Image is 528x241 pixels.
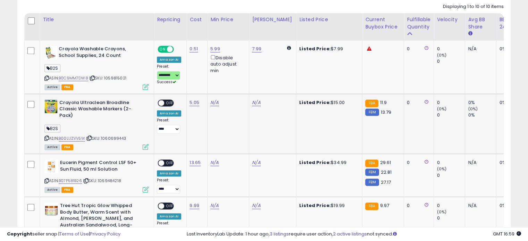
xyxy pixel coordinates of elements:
[437,215,465,221] div: 0
[499,160,522,166] div: 0%
[157,57,181,63] div: Amazon AI
[157,213,181,220] div: Amazon AI
[299,159,331,166] b: Listed Price:
[60,160,144,174] b: Eucerin Pigment Control LSF 50+ Sun Fluid, 50 ml Solution
[44,160,58,173] img: 41ijXqFKx9L._SL40_.jpg
[437,106,446,112] small: (0%)
[499,203,522,209] div: 0%
[299,46,357,52] div: $7.99
[43,16,151,23] div: Title
[365,203,378,210] small: FBA
[59,100,144,121] b: Crayola Ultraclean Broadline Classic Washable Markers (2-Pack)
[252,202,260,209] a: N/A
[59,46,143,60] b: Crayola Washable Crayons, School Supplies, 24 Count
[333,231,367,237] a: 2 active listings
[468,106,478,112] small: (0%)
[468,16,493,31] div: Avg BB Share
[365,100,378,107] small: FBA
[90,231,120,237] a: Privacy Policy
[299,99,331,106] b: Listed Price:
[44,100,149,149] div: ASIN:
[190,45,198,52] a: 0.51
[365,109,379,116] small: FBM
[44,100,58,113] img: 51KZ3QUv1YL._SL40_.jpg
[407,46,428,52] div: 0
[468,31,472,37] small: Avg BB Share.
[468,160,491,166] div: N/A
[437,52,446,58] small: (0%)
[44,144,60,150] span: All listings currently available for purchase on Amazon
[157,178,181,193] div: Preset:
[443,3,504,10] div: Displaying 1 to 10 of 10 items
[437,172,465,179] div: 0
[299,160,357,166] div: $34.99
[437,160,465,166] div: 0
[437,46,465,52] div: 0
[157,118,181,134] div: Preset:
[44,84,60,90] span: All listings currently available for purchase on Amazon
[59,136,85,141] a: B00LUZVV5W
[437,209,446,215] small: (0%)
[407,160,428,166] div: 0
[164,203,175,209] span: OFF
[437,100,465,106] div: 0
[7,231,120,238] div: seller snap | |
[210,159,219,166] a: N/A
[158,46,167,52] span: ON
[190,159,201,166] a: 13.65
[407,100,428,106] div: 0
[468,100,496,106] div: 0%
[59,231,89,237] a: Terms of Use
[190,16,204,23] div: Cost
[468,46,491,52] div: N/A
[157,16,184,23] div: Repricing
[381,179,391,186] span: 27.17
[437,166,446,172] small: (0%)
[86,136,126,141] span: | SKU: 1060699443
[493,231,521,237] span: 2025-08-14 16:59 GMT
[437,58,465,64] div: 0
[380,99,387,106] span: 11.9
[299,202,331,209] b: Listed Price:
[252,159,260,166] a: N/A
[190,202,199,209] a: 9.99
[157,170,181,177] div: Amazon AI
[437,16,462,23] div: Velocity
[499,46,522,52] div: 0%
[252,16,293,23] div: [PERSON_NAME]
[44,187,60,193] span: All listings currently available for purchase on Amazon
[499,16,525,31] div: BB Share 24h.
[59,178,82,184] a: B07P581B26
[252,45,261,52] a: 7.99
[173,46,184,52] span: OFF
[380,202,389,209] span: 9.97
[44,46,149,89] div: ASIN:
[252,99,260,106] a: N/A
[59,75,88,81] a: B0C9MM7DW8
[407,16,431,31] div: Fulfillable Quantity
[44,124,60,132] span: B2S
[299,100,357,106] div: $15.00
[365,179,379,186] small: FBM
[499,100,522,106] div: 0%
[164,160,175,166] span: OFF
[210,99,219,106] a: N/A
[61,84,73,90] span: FBA
[270,231,289,237] a: 3 listings
[157,64,181,85] div: Preset:
[61,144,73,150] span: FBA
[44,160,149,192] div: ASIN:
[437,112,465,118] div: 0
[299,45,331,52] b: Listed Price:
[365,169,379,176] small: FBM
[210,202,219,209] a: N/A
[437,203,465,209] div: 0
[468,203,491,209] div: N/A
[7,231,32,237] strong: Copyright
[407,203,428,209] div: 0
[365,16,401,31] div: Current Buybox Price
[89,75,126,81] span: | SKU: 1059815021
[44,64,60,72] span: B2S
[210,16,246,23] div: Min Price
[299,203,357,209] div: $19.99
